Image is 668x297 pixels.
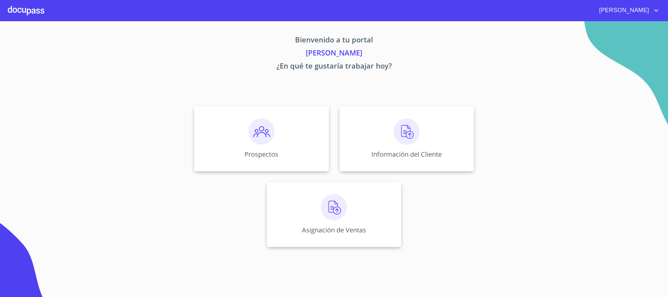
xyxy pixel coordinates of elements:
span: [PERSON_NAME] [594,5,652,16]
img: prospectos.png [248,118,275,145]
p: Prospectos [245,150,278,159]
p: Información del Cliente [371,150,442,159]
img: carga.png [321,194,347,220]
p: [PERSON_NAME] [133,47,535,60]
p: Asignación de Ventas [302,226,366,234]
button: account of current user [594,5,660,16]
p: Bienvenido a tu portal [133,34,535,47]
p: ¿En qué te gustaría trabajar hoy? [133,60,535,73]
img: carga.png [393,118,420,145]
